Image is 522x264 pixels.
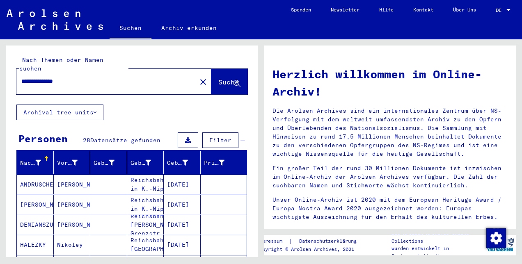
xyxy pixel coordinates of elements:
mat-cell: HALEZKY [17,235,54,255]
img: Arolsen_neg.svg [7,9,103,30]
mat-cell: Reichsbahnlager in K.-Nippes [127,195,164,214]
h1: Herzlich willkommen im Online-Archiv! [272,66,508,100]
span: 28 [83,137,90,144]
div: | [256,237,366,246]
mat-cell: [DATE] [164,215,201,234]
div: Personen [18,131,68,146]
div: Prisoner # [204,159,225,167]
span: Datensätze gefunden [90,137,160,144]
mat-cell: [DATE] [164,235,201,255]
div: Geburtsname [94,159,114,167]
img: Zustimmung ändern [486,228,506,248]
mat-label: Nach Themen oder Namen suchen [19,56,103,72]
mat-header-cell: Nachname [17,151,54,174]
button: Clear [195,73,211,90]
div: Nachname [20,159,41,167]
span: Suche [218,78,239,86]
p: wurden entwickelt in Partnerschaft mit [391,245,484,259]
div: Geburtsname [94,156,127,169]
img: yv_logo.png [485,234,516,255]
a: Impressum [256,237,289,246]
button: Archival tree units [16,105,103,120]
mat-cell: Reichsbahnlager in K.-Nippes [127,175,164,194]
mat-icon: close [198,77,208,87]
button: Suche [211,69,247,94]
mat-cell: Nikoley [54,235,91,255]
span: DE [496,7,505,13]
mat-cell: [PERSON_NAME] [54,195,91,214]
mat-header-cell: Geburt‏ [127,151,164,174]
mat-cell: [PERSON_NAME] [54,215,91,234]
mat-header-cell: Geburtsname [90,151,127,174]
mat-cell: Reichsbahnlager [PERSON_NAME] Grenzstr. [127,215,164,234]
a: Suchen [110,18,151,39]
div: Vorname [57,159,78,167]
a: Datenschutzerklärung [293,237,366,246]
div: Geburt‏ [130,159,151,167]
mat-cell: [DATE] [164,175,201,194]
div: Prisoner # [204,156,237,169]
mat-cell: Reichsbahnlager [GEOGRAPHIC_DATA] [127,235,164,255]
mat-header-cell: Prisoner # [201,151,247,174]
div: Geburt‏ [130,156,164,169]
mat-header-cell: Vorname [54,151,91,174]
button: Filter [202,132,238,148]
a: Archiv erkunden [151,18,227,38]
mat-cell: [PERSON_NAME] [54,175,91,194]
div: Geburtsdatum [167,159,188,167]
div: Geburtsdatum [167,156,200,169]
p: Die Arolsen Archives Online-Collections [391,230,484,245]
p: Ein großer Teil der rund 30 Millionen Dokumente ist inzwischen im Online-Archiv der Arolsen Archi... [272,164,508,190]
p: Die Arolsen Archives sind ein internationales Zentrum über NS-Verfolgung mit dem weltweit umfasse... [272,107,508,158]
span: Filter [209,137,231,144]
p: Unser Online-Archiv ist 2020 mit dem European Heritage Award / Europa Nostra Award 2020 ausgezeic... [272,196,508,221]
div: Vorname [57,156,90,169]
p: Copyright © Arolsen Archives, 2021 [256,246,366,253]
mat-cell: DEMIANSZUK [17,215,54,234]
div: Nachname [20,156,53,169]
mat-cell: ANDRUSCHENKO [17,175,54,194]
mat-cell: [DATE] [164,195,201,214]
mat-header-cell: Geburtsdatum [164,151,201,174]
mat-cell: [PERSON_NAME] [17,195,54,214]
